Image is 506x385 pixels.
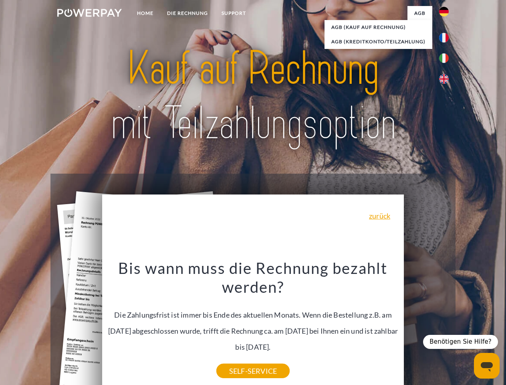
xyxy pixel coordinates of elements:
[325,34,432,49] a: AGB (Kreditkonto/Teilzahlung)
[439,33,449,43] img: fr
[423,335,498,349] div: Benötigen Sie Hilfe?
[130,6,160,20] a: Home
[407,6,432,20] a: agb
[216,364,290,378] a: SELF-SERVICE
[107,258,399,371] div: Die Zahlungsfrist ist immer bis Ende des aktuellen Monats. Wenn die Bestellung z.B. am [DATE] abg...
[325,20,432,34] a: AGB (Kauf auf Rechnung)
[439,74,449,84] img: en
[439,7,449,16] img: de
[439,53,449,63] img: it
[77,38,429,154] img: title-powerpay_de.svg
[107,258,399,297] h3: Bis wann muss die Rechnung bezahlt werden?
[57,9,122,17] img: logo-powerpay-white.svg
[369,212,390,219] a: zurück
[160,6,215,20] a: DIE RECHNUNG
[215,6,253,20] a: SUPPORT
[474,353,500,379] iframe: Schaltfläche zum Öffnen des Messaging-Fensters; Konversation läuft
